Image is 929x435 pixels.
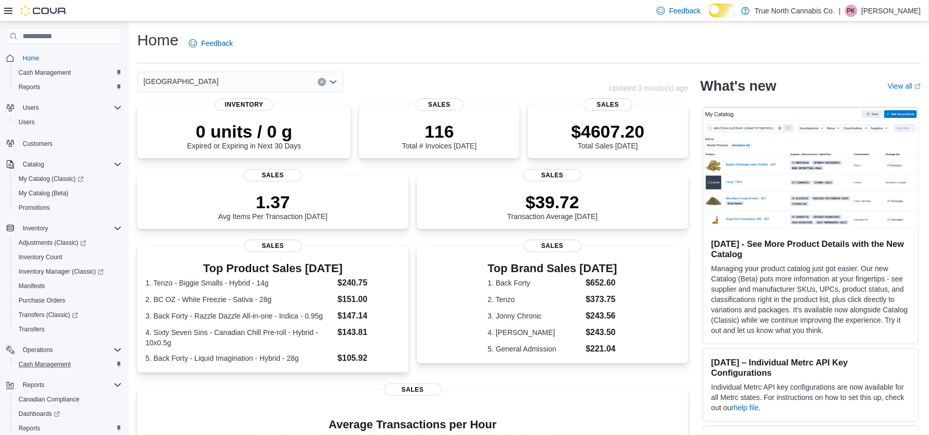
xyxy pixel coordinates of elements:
[488,327,582,338] dt: 4. [PERSON_NAME]
[21,6,67,16] img: Cova
[137,30,178,51] h1: Home
[218,192,328,221] div: Avg Items Per Transaction [DATE]
[14,81,122,93] span: Reports
[145,278,333,288] dt: 1. Tenzo - Biggie Smalls - Hybrid - 14g
[19,379,48,391] button: Reports
[143,75,219,88] span: [GEOGRAPHIC_DATA]
[201,38,233,48] span: Feedback
[23,104,39,112] span: Users
[10,115,126,129] button: Users
[6,46,122,433] nav: Complex example
[337,293,400,306] dd: $151.00
[14,187,122,199] span: My Catalog (Beta)
[19,379,122,391] span: Reports
[2,101,126,115] button: Users
[2,343,126,357] button: Operations
[586,310,617,322] dd: $243.56
[711,263,910,336] p: Managing your product catalog just got easier. Our new Catalog (Beta) puts more information at yo...
[337,277,400,289] dd: $240.75
[14,358,75,371] a: Cash Management
[14,66,122,79] span: Cash Management
[14,237,122,249] span: Adjustments (Classic)
[329,78,337,86] button: Open list of options
[14,294,122,307] span: Purchase Orders
[14,358,122,371] span: Cash Management
[14,202,122,214] span: Promotions
[10,250,126,264] button: Inventory Count
[187,121,301,150] div: Expired or Expiring in Next 30 Days
[2,51,126,65] button: Home
[10,186,126,200] button: My Catalog (Beta)
[19,222,122,235] span: Inventory
[10,357,126,372] button: Cash Management
[14,408,122,420] span: Dashboards
[10,293,126,308] button: Purchase Orders
[19,360,71,369] span: Cash Management
[861,5,921,17] p: [PERSON_NAME]
[19,222,52,235] button: Inventory
[187,121,301,142] p: 0 units / 0 g
[23,381,44,389] span: Reports
[318,78,326,86] button: Clear input
[14,323,48,336] a: Transfers
[488,262,617,275] h3: Top Brand Sales [DATE]
[14,393,84,406] a: Canadian Compliance
[14,173,88,185] a: My Catalog (Classic)
[14,294,70,307] a: Purchase Orders
[19,52,122,64] span: Home
[337,310,400,322] dd: $147.14
[2,221,126,236] button: Inventory
[524,169,581,181] span: Sales
[734,404,758,412] a: help file
[14,280,122,292] span: Manifests
[402,121,476,142] p: 116
[19,189,69,197] span: My Catalog (Beta)
[711,239,910,259] h3: [DATE] - See More Product Details with the New Catalog
[145,419,680,431] h4: Average Transactions per Hour
[19,138,57,150] a: Customers
[19,325,44,333] span: Transfers
[14,309,82,321] a: Transfers (Classic)
[337,352,400,364] dd: $105.92
[19,204,50,212] span: Promotions
[337,326,400,339] dd: $143.81
[218,192,328,212] p: 1.37
[711,357,910,378] h3: [DATE] – Individual Metrc API Key Configurations
[488,311,582,321] dt: 3. Jonny Chronic
[14,280,49,292] a: Manifests
[19,282,45,290] span: Manifests
[402,121,476,150] div: Total # Invoices [DATE]
[10,172,126,186] a: My Catalog (Classic)
[14,66,75,79] a: Cash Management
[14,116,39,128] a: Users
[14,408,64,420] a: Dashboards
[19,395,79,404] span: Canadian Compliance
[488,294,582,305] dt: 2. Tenzo
[14,237,90,249] a: Adjustments (Classic)
[14,309,122,321] span: Transfers (Classic)
[711,382,910,413] p: Individual Metrc API key configurations are now available for all Metrc states. For instructions ...
[488,278,582,288] dt: 1. Back Forty
[23,160,44,169] span: Catalog
[653,1,705,21] a: Feedback
[839,5,841,17] p: |
[584,98,632,111] span: Sales
[19,137,122,149] span: Customers
[19,424,40,432] span: Reports
[507,192,598,221] div: Transaction Average [DATE]
[145,353,333,363] dt: 5. Back Forty - Liquid Imagination - Hybrid - 28g
[10,279,126,293] button: Manifests
[14,265,108,278] a: Inventory Manager (Classic)
[507,192,598,212] p: $39.72
[19,296,66,305] span: Purchase Orders
[19,69,71,77] span: Cash Management
[23,54,39,62] span: Home
[888,82,921,90] a: View allExternal link
[586,293,617,306] dd: $373.75
[2,136,126,150] button: Customers
[19,175,84,183] span: My Catalog (Classic)
[10,407,126,421] a: Dashboards
[10,200,126,215] button: Promotions
[185,33,237,54] a: Feedback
